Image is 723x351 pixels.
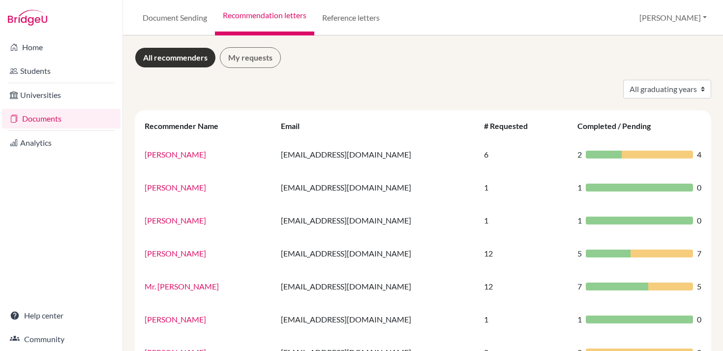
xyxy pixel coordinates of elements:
[8,10,47,26] img: Bridge-U
[2,306,120,325] a: Help center
[478,171,572,204] td: 1
[577,121,661,130] div: Completed / Pending
[275,237,478,270] td: [EMAIL_ADDRESS][DOMAIN_NAME]
[275,138,478,171] td: [EMAIL_ADDRESS][DOMAIN_NAME]
[577,248,582,259] span: 5
[478,270,572,303] td: 12
[275,171,478,204] td: [EMAIL_ADDRESS][DOMAIN_NAME]
[2,37,120,57] a: Home
[220,47,281,68] a: My requests
[275,303,478,336] td: [EMAIL_ADDRESS][DOMAIN_NAME]
[577,182,582,193] span: 1
[697,281,701,292] span: 5
[577,314,582,325] span: 1
[2,109,120,128] a: Documents
[484,121,538,130] div: # Requested
[275,204,478,237] td: [EMAIL_ADDRESS][DOMAIN_NAME]
[145,150,206,159] a: [PERSON_NAME]
[697,215,701,226] span: 0
[2,133,120,153] a: Analytics
[145,282,219,291] a: Mr. [PERSON_NAME]
[478,237,572,270] td: 12
[478,138,572,171] td: 6
[275,270,478,303] td: [EMAIL_ADDRESS][DOMAIN_NAME]
[281,121,309,130] div: Email
[478,204,572,237] td: 1
[145,121,228,130] div: Recommender Name
[635,8,711,27] button: [PERSON_NAME]
[2,85,120,105] a: Universities
[478,303,572,336] td: 1
[145,249,206,258] a: [PERSON_NAME]
[577,281,582,292] span: 7
[2,61,120,81] a: Students
[697,314,701,325] span: 0
[145,183,206,192] a: [PERSON_NAME]
[135,47,216,68] a: All recommenders
[145,315,206,324] a: [PERSON_NAME]
[2,329,120,349] a: Community
[577,149,582,160] span: 2
[697,182,701,193] span: 0
[577,215,582,226] span: 1
[145,216,206,225] a: [PERSON_NAME]
[697,248,701,259] span: 7
[697,149,701,160] span: 4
